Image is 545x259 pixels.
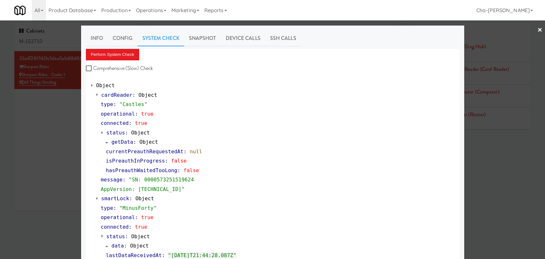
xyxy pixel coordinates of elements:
[106,167,178,173] span: hasPreauthWaitedTooLong
[141,111,154,117] span: true
[101,101,113,107] span: type
[106,130,125,136] span: status
[131,130,150,136] span: Object
[106,158,165,164] span: isPreauthInProgress
[101,205,113,211] span: type
[125,233,128,240] span: :
[108,30,138,46] a: Config
[133,139,136,145] span: :
[132,92,135,98] span: :
[86,49,140,60] button: Perform System Check
[101,177,194,192] span: "SN: 0000573251519624 AppVersion: [TECHNICAL_ID]"
[165,158,168,164] span: :
[135,214,138,220] span: :
[119,205,157,211] span: "MinusForty"
[101,214,135,220] span: operational
[537,20,542,40] a: ×
[171,158,187,164] span: false
[123,177,126,183] span: :
[190,149,202,155] span: null
[86,30,108,46] a: Info
[125,130,128,136] span: :
[101,195,129,202] span: smartLock
[96,82,115,88] span: Object
[101,92,132,98] span: cardReader
[141,214,154,220] span: true
[129,195,132,202] span: :
[101,224,129,230] span: connected
[139,92,157,98] span: Object
[106,233,125,240] span: status
[138,30,184,46] a: System Check
[135,195,154,202] span: Object
[184,30,221,46] a: Snapshot
[129,120,132,126] span: :
[101,111,135,117] span: operational
[130,243,148,249] span: Object
[86,66,93,71] input: Comprehensive (Slow) Check
[184,149,187,155] span: :
[119,101,148,107] span: "Castles"
[184,167,199,173] span: false
[14,5,26,16] img: Micromart
[113,205,116,211] span: :
[221,30,265,46] a: Device Calls
[113,101,116,107] span: :
[140,139,158,145] span: Object
[106,252,162,258] span: lastDataReceivedAt
[162,252,165,258] span: :
[106,149,184,155] span: currentPreauthRequestedAt
[135,120,148,126] span: true
[124,243,127,249] span: :
[177,167,180,173] span: :
[129,224,132,230] span: :
[135,224,148,230] span: true
[101,177,123,183] span: message
[135,111,138,117] span: :
[168,252,236,258] span: "[DATE]T21:44:28.087Z"
[111,243,124,249] span: data
[101,120,129,126] span: connected
[131,233,150,240] span: Object
[86,64,153,73] label: Comprehensive (Slow) Check
[265,30,301,46] a: SSH Calls
[111,139,133,145] span: getData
